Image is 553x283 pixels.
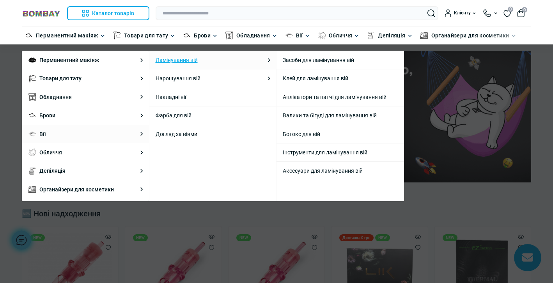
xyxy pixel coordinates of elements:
a: Депіляція [378,31,405,40]
img: Товари для тату [113,32,121,39]
span: 0 [508,7,513,12]
a: Брови [39,111,55,120]
button: 0 [517,9,525,17]
a: Ламінування вій [156,56,198,64]
a: Накладні вії [156,93,186,101]
a: Нарощування вій [156,74,200,83]
img: Депіляція [367,32,375,39]
a: Догляд за віями [156,130,197,138]
a: Обличчя [39,148,62,157]
a: Фарба для вій [156,111,191,120]
a: Засоби для ламінування вій [283,56,354,64]
a: Брови [194,31,211,40]
a: Аксесуари для ламінування вій [283,166,363,175]
img: Обличчя [318,32,326,39]
button: Каталог товарів [67,6,149,20]
img: Вії [285,32,293,39]
a: Інструменти для ламінування вій [283,148,367,157]
img: Органайзери для косметики [420,32,428,39]
a: Валики та бігуді для ламінування вій [283,111,377,120]
img: BOMBAY [22,10,61,17]
a: Вії [296,31,303,40]
a: Обличчя [329,31,353,40]
a: Органайзери для косметики [39,185,114,194]
a: Вії [39,130,46,138]
a: Аплікатори та патчі для ламінування вій [283,93,386,101]
img: Обладнання [225,32,233,39]
button: Search [427,9,435,17]
a: Перманентний макіяж [39,56,99,64]
a: Депіляція [39,166,66,175]
a: Клей для ламінування вій [283,74,348,83]
img: Перманентний макіяж [25,32,33,39]
a: Обладнання [236,31,270,40]
a: Товари для тату [39,74,82,83]
a: Органайзери для косметики [431,31,509,40]
a: Товари для тату [124,31,168,40]
img: Брови [183,32,191,39]
a: Ботокс для вій [283,130,320,138]
a: 0 [503,9,511,18]
a: Обладнання [39,93,72,101]
a: Перманентний макіяж [36,31,98,40]
span: 0 [522,7,527,12]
